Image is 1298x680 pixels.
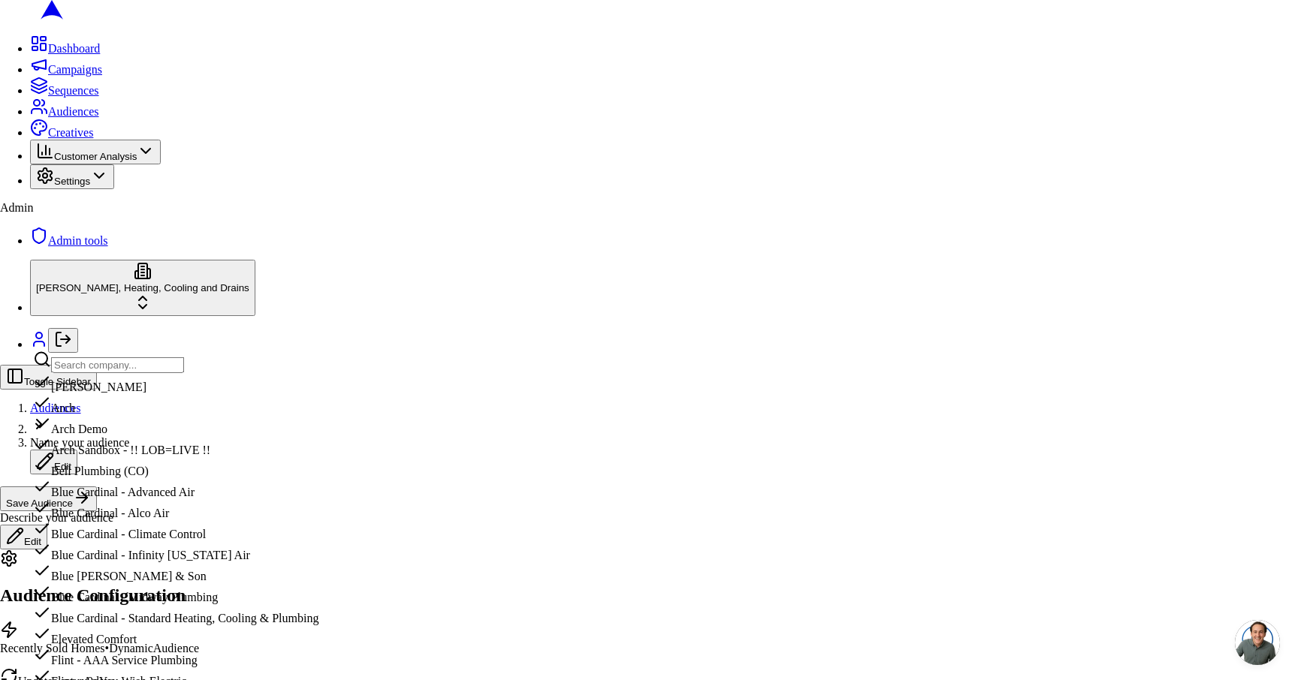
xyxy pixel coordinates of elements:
[33,520,370,541] div: Blue Cardinal - Climate Control
[33,457,370,478] div: Bell Plumbing (CO)
[33,415,370,436] div: Arch Demo
[33,562,370,583] div: Blue [PERSON_NAME] & Son
[33,646,370,667] div: Flint - AAA Service Plumbing
[33,394,370,415] div: Arch
[33,625,370,646] div: Elevated Comfort
[33,541,370,562] div: Blue Cardinal - Infinity [US_STATE] Air
[33,478,370,499] div: Blue Cardinal - Advanced Air
[33,499,370,520] div: Blue Cardinal - Alco Air
[33,583,370,604] div: Blue Cardinal - Midway Plumbing
[33,373,370,394] div: [PERSON_NAME]
[51,357,184,373] input: Search company...
[33,436,370,457] div: Arch Sandbox - !! LOB=LIVE !!
[33,604,370,625] div: Blue Cardinal - Standard Heating, Cooling & Plumbing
